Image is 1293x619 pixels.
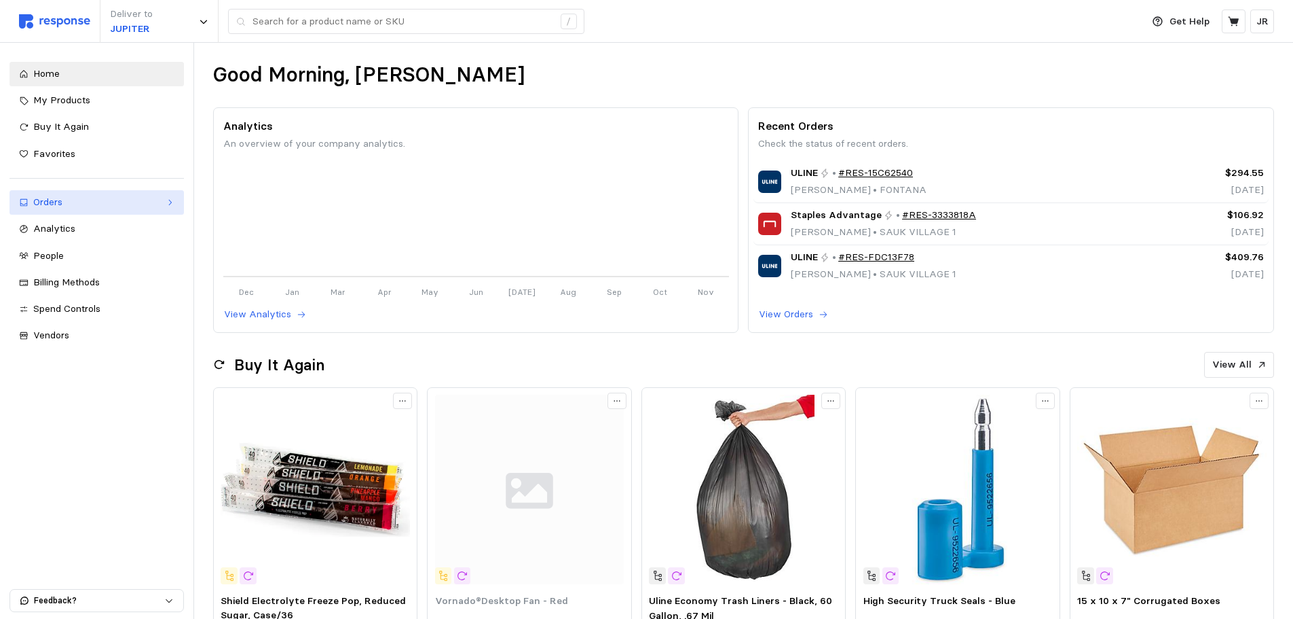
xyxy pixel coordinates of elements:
[896,208,900,223] p: •
[377,287,391,297] tspan: Apr
[653,287,667,297] tspan: Oct
[1077,395,1266,584] img: S-22201
[758,137,1264,152] p: Check the status of recent orders.
[34,595,164,607] p: Feedback?
[560,287,576,297] tspan: Aug
[758,306,829,323] button: View Orders
[221,395,409,584] img: ORN_965-02-04-01-36-MX.webp
[791,183,926,198] p: [PERSON_NAME] FONTANA
[435,595,568,607] span: Vornado®Desktop Fan - Red
[19,14,90,29] img: svg%3e
[234,355,324,376] h2: Buy It Again
[239,287,254,297] tspan: Dec
[832,166,836,181] p: •
[285,287,299,297] tspan: Jan
[10,590,183,612] button: Feedback?
[863,395,1052,584] img: H-435BLU
[10,270,184,295] a: Billing Methods
[758,255,781,277] img: ULINE
[649,395,838,584] img: S-15515
[508,287,536,297] tspan: [DATE]
[1256,14,1269,29] p: JR
[469,287,483,297] tspan: Jun
[10,190,184,215] a: Orders
[33,147,75,160] span: Favorites
[10,88,184,113] a: My Products
[1144,225,1264,240] p: [DATE]
[759,307,813,322] p: View Orders
[698,287,714,297] tspan: Nov
[838,166,913,181] a: #RES-15C62540
[1144,250,1264,265] p: $409.76
[1212,357,1252,372] p: View All
[213,62,525,88] h1: Good Morning, [PERSON_NAME]
[33,195,160,210] div: Orders
[33,302,100,315] span: Spend Controls
[10,142,184,166] a: Favorites
[223,306,307,323] button: View Analytics
[1144,9,1218,35] button: Get Help
[902,208,976,223] a: #RES-3333818A
[10,297,184,321] a: Spend Controls
[223,118,729,135] p: Analytics
[871,268,880,280] span: •
[33,67,60,79] span: Home
[1169,14,1210,29] p: Get Help
[10,62,184,86] a: Home
[252,10,553,34] input: Search for a product name or SKU
[863,595,1015,607] span: High Security Truck Seals - Blue
[1144,183,1264,198] p: [DATE]
[110,7,153,22] p: Deliver to
[838,250,914,265] a: #RES-FDC13F78
[33,276,100,288] span: Billing Methods
[331,287,345,297] tspan: Mar
[435,395,624,584] img: svg%3e
[421,287,438,297] tspan: May
[791,267,956,282] p: [PERSON_NAME] SAUK VILLAGE 1
[1144,208,1264,223] p: $106.92
[33,120,89,132] span: Buy It Again
[110,22,153,37] p: JUPITER
[224,307,291,322] p: View Analytics
[832,250,836,265] p: •
[791,208,882,223] span: Staples Advantage
[606,287,621,297] tspan: Sep
[1077,595,1220,607] span: 15 x 10 x 7" Corrugated Boxes
[1250,10,1274,33] button: JR
[33,94,90,106] span: My Products
[871,183,880,196] span: •
[10,244,184,268] a: People
[33,222,75,234] span: Analytics
[223,137,729,152] p: An overview of your company analytics.
[758,213,781,235] img: Staples Advantage
[791,250,818,265] span: ULINE
[758,171,781,193] img: ULINE
[33,249,64,262] span: People
[561,14,577,30] div: /
[791,166,818,181] span: ULINE
[1204,352,1274,378] button: View All
[791,225,977,240] p: [PERSON_NAME] SAUK VILLAGE 1
[758,118,1264,135] p: Recent Orders
[871,226,880,238] span: •
[10,323,184,348] a: Vendors
[1144,166,1264,181] p: $294.55
[1144,267,1264,282] p: [DATE]
[10,217,184,241] a: Analytics
[10,115,184,139] a: Buy It Again
[33,329,69,341] span: Vendors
